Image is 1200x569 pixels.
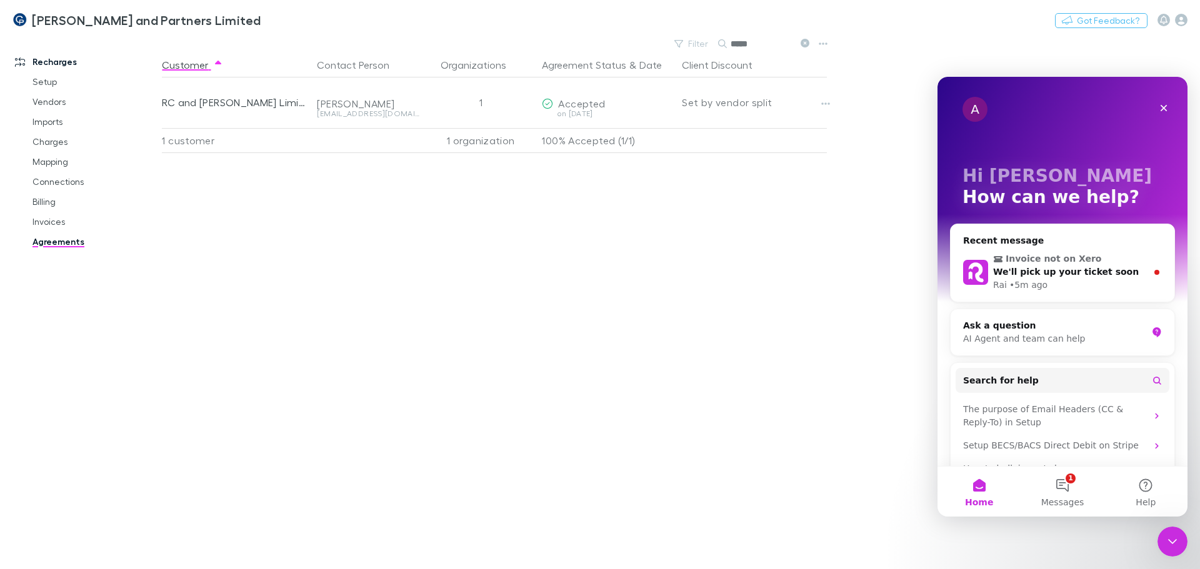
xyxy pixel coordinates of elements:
[20,232,169,252] a: Agreements
[2,52,169,72] a: Recharges
[317,97,419,110] div: [PERSON_NAME]
[20,132,169,152] a: Charges
[937,77,1187,517] iframe: Intercom live chat
[542,52,672,77] div: &
[317,52,404,77] button: Contact Person
[639,52,662,77] button: Date
[424,128,537,153] div: 1 organization
[441,52,521,77] button: Organizations
[162,52,223,77] button: Customer
[668,36,716,51] button: Filter
[5,5,269,35] a: [PERSON_NAME] and Partners Limited
[424,77,537,127] div: 1
[20,172,169,192] a: Connections
[682,77,827,127] div: Set by vendor split
[542,52,626,77] button: Agreement Status
[32,12,261,27] h3: [PERSON_NAME] and Partners Limited
[20,92,169,112] a: Vendors
[1055,13,1147,28] button: Got Feedback?
[682,52,767,77] button: Client Discount
[20,112,169,132] a: Imports
[558,97,605,109] span: Accepted
[20,212,169,232] a: Invoices
[162,77,307,127] div: RC and [PERSON_NAME] Limited (5011)
[542,110,672,117] div: on [DATE]
[1157,527,1187,557] iframe: Intercom live chat
[317,110,419,117] div: [EMAIL_ADDRESS][DOMAIN_NAME]
[20,192,169,212] a: Billing
[162,128,312,153] div: 1 customer
[542,129,672,152] p: 100% Accepted (1/1)
[20,152,169,172] a: Mapping
[20,72,169,92] a: Setup
[12,12,27,27] img: Coates and Partners Limited's Logo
